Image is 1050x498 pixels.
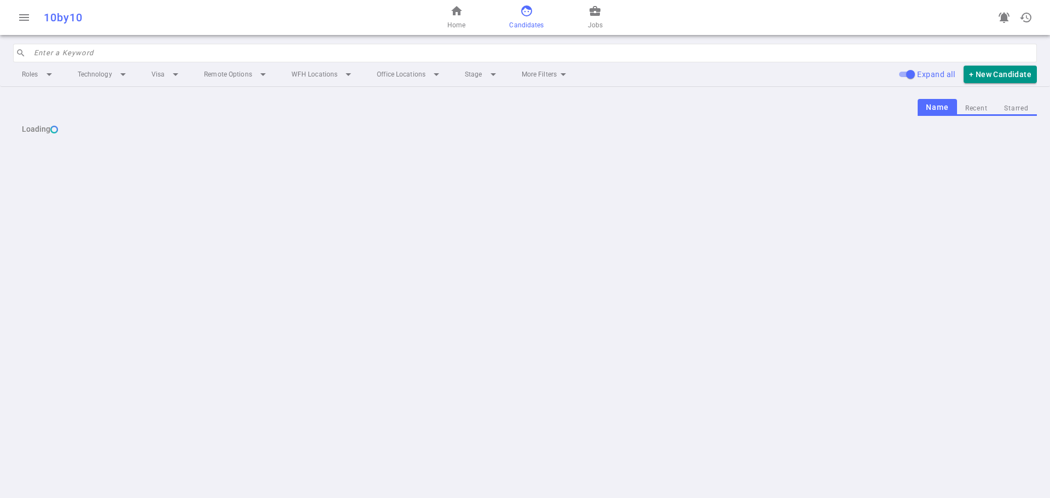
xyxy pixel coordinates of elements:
[509,20,544,31] span: Candidates
[13,116,1037,142] div: Loading
[588,20,603,31] span: Jobs
[957,101,996,116] button: Recent
[1015,7,1037,28] button: Open history
[456,65,509,84] li: Stage
[917,70,955,79] span: Expand all
[13,65,65,84] li: Roles
[195,65,278,84] li: Remote Options
[16,48,26,58] span: search
[143,65,191,84] li: Visa
[368,65,452,84] li: Office Locations
[993,7,1015,28] a: Go to see announcements
[17,11,31,24] span: menu
[513,65,579,84] li: More Filters
[964,66,1037,84] button: + New Candidate
[509,4,544,31] a: Candidates
[44,11,346,24] div: 10by10
[918,99,956,116] button: Name
[447,4,465,31] a: Home
[997,11,1011,24] span: notifications_active
[588,4,603,31] a: Jobs
[13,7,35,28] button: Open menu
[69,65,138,84] li: Technology
[588,4,602,17] span: business_center
[450,4,463,17] span: home
[447,20,465,31] span: Home
[996,101,1037,116] button: Starred
[50,126,58,133] img: loading...
[283,65,364,84] li: WFH Locations
[520,4,533,17] span: face
[1019,11,1032,24] span: history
